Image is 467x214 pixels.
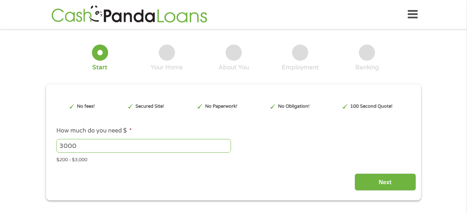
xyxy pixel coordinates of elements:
[49,4,209,25] img: GetLoanNow Logo
[135,103,164,110] p: Secured Site!
[355,64,379,71] div: Banking
[278,103,310,110] p: No Obligation!
[56,154,411,164] div: $200 - $3,000
[205,103,237,110] p: No Paperwork!
[350,103,393,110] p: 100 Second Quote!
[355,173,416,191] input: Next
[56,127,132,135] label: How much do you need $
[151,64,183,71] div: Your Home
[282,64,319,71] div: Employment
[92,64,107,71] div: Start
[218,64,249,71] div: About You
[77,103,95,110] p: No fees!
